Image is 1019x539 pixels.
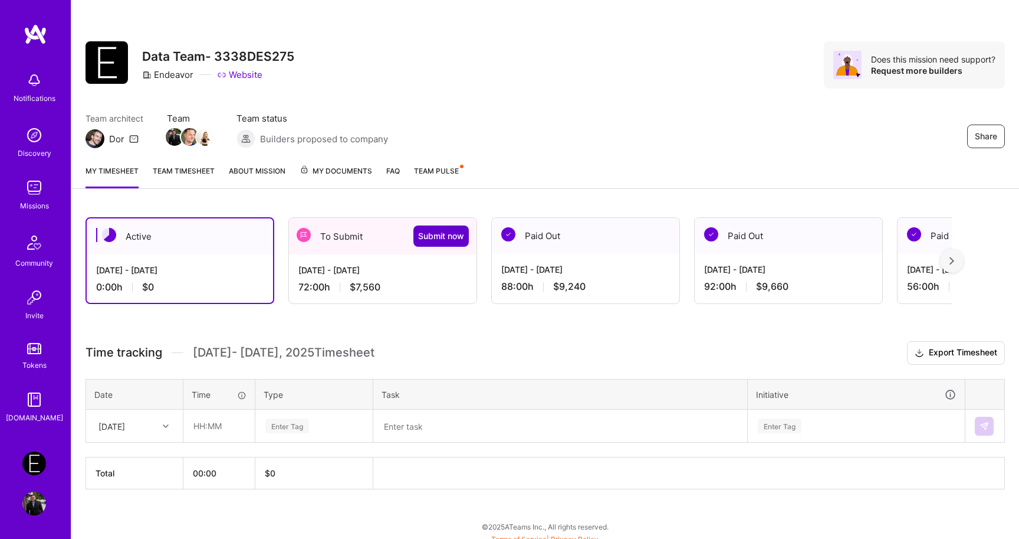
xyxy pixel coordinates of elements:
div: Enter Tag [758,417,801,435]
img: Endeavor: Data Team- 3338DES275 [22,452,46,475]
a: Team Member Avatar [167,127,182,147]
div: [DATE] - [DATE] [298,264,467,276]
th: Total [86,458,183,489]
i: icon Chevron [163,423,169,429]
span: Share [975,130,997,142]
img: Company Logo [86,41,128,84]
a: Website [217,68,262,81]
img: To Submit [297,228,311,242]
img: discovery [22,123,46,147]
button: Submit now [413,226,469,247]
span: Team architect [86,112,143,125]
a: My Documents [300,165,372,188]
div: [DOMAIN_NAME] [6,411,63,424]
div: Paid Out [695,218,882,254]
div: Notifications [14,92,55,104]
img: Paid Out [501,227,515,241]
span: My Documents [300,165,372,178]
div: Tokens [22,359,47,371]
img: logo [24,24,47,45]
img: Paid Out [704,227,718,241]
a: Team timesheet [153,165,215,188]
div: 88:00 h [501,280,670,293]
span: Team [167,112,213,125]
button: Share [967,125,1005,148]
img: tokens [27,343,41,354]
img: Team Architect [86,129,104,148]
div: To Submit [289,218,476,254]
div: [DATE] - [DATE] [704,263,873,276]
div: Enter Tag [265,417,309,435]
div: Dor [109,133,124,145]
input: HH:MM [184,410,254,442]
span: Team Pulse [414,166,459,175]
img: Invite [22,286,46,309]
div: Active [87,218,273,254]
span: $9,660 [756,280,788,293]
th: Date [86,379,183,410]
div: 0:00 h [96,281,264,293]
i: icon Mail [129,134,139,143]
div: Paid Out [492,218,679,254]
img: guide book [22,388,46,411]
a: FAQ [386,165,400,188]
img: Team Member Avatar [166,128,183,146]
a: Team Pulse [414,165,462,188]
a: About Mission [229,165,285,188]
th: Task [373,379,748,410]
th: 00:00 [183,458,255,489]
span: $7,560 [350,281,380,293]
img: Submit [979,422,989,431]
div: Discovery [18,147,51,159]
span: $ 0 [265,468,275,478]
div: Does this mission need support? [871,54,995,65]
img: Avatar [833,51,862,79]
img: Team Member Avatar [196,128,214,146]
span: Team status [236,112,388,125]
span: Time tracking [86,345,162,360]
div: [DATE] - [DATE] [96,264,264,276]
img: Paid Out [907,227,921,241]
span: $9,240 [553,280,586,293]
div: Missions [20,200,49,212]
div: 92:00 h [704,280,873,293]
button: Export Timesheet [907,341,1005,365]
div: Endeavor [142,68,193,81]
img: Community [20,228,48,257]
span: Submit now [418,230,464,242]
i: icon CompanyGray [142,70,152,80]
div: [DATE] - [DATE] [501,263,670,276]
div: Invite [25,309,44,322]
a: User Avatar [19,492,49,515]
div: Request more builders [871,65,995,76]
div: Community [15,257,53,269]
h3: Data Team- 3338DES275 [142,49,294,64]
i: icon Download [915,347,924,360]
img: Builders proposed to company [236,129,255,148]
img: teamwork [22,176,46,200]
img: Team Member Avatar [181,128,199,146]
div: Time [192,388,246,401]
img: bell [22,68,46,92]
img: right [949,257,954,265]
div: Initiative [756,388,956,401]
div: 72:00 h [298,281,467,293]
div: [DATE] [98,420,125,432]
span: [DATE] - [DATE] , 2025 Timesheet [193,345,374,360]
img: User Avatar [22,492,46,515]
a: Endeavor: Data Team- 3338DES275 [19,452,49,475]
span: Builders proposed to company [260,133,388,145]
a: Team Member Avatar [198,127,213,147]
a: My timesheet [86,165,139,188]
img: Active [102,228,116,242]
a: Team Member Avatar [182,127,198,147]
span: $0 [142,281,154,293]
th: Type [255,379,373,410]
